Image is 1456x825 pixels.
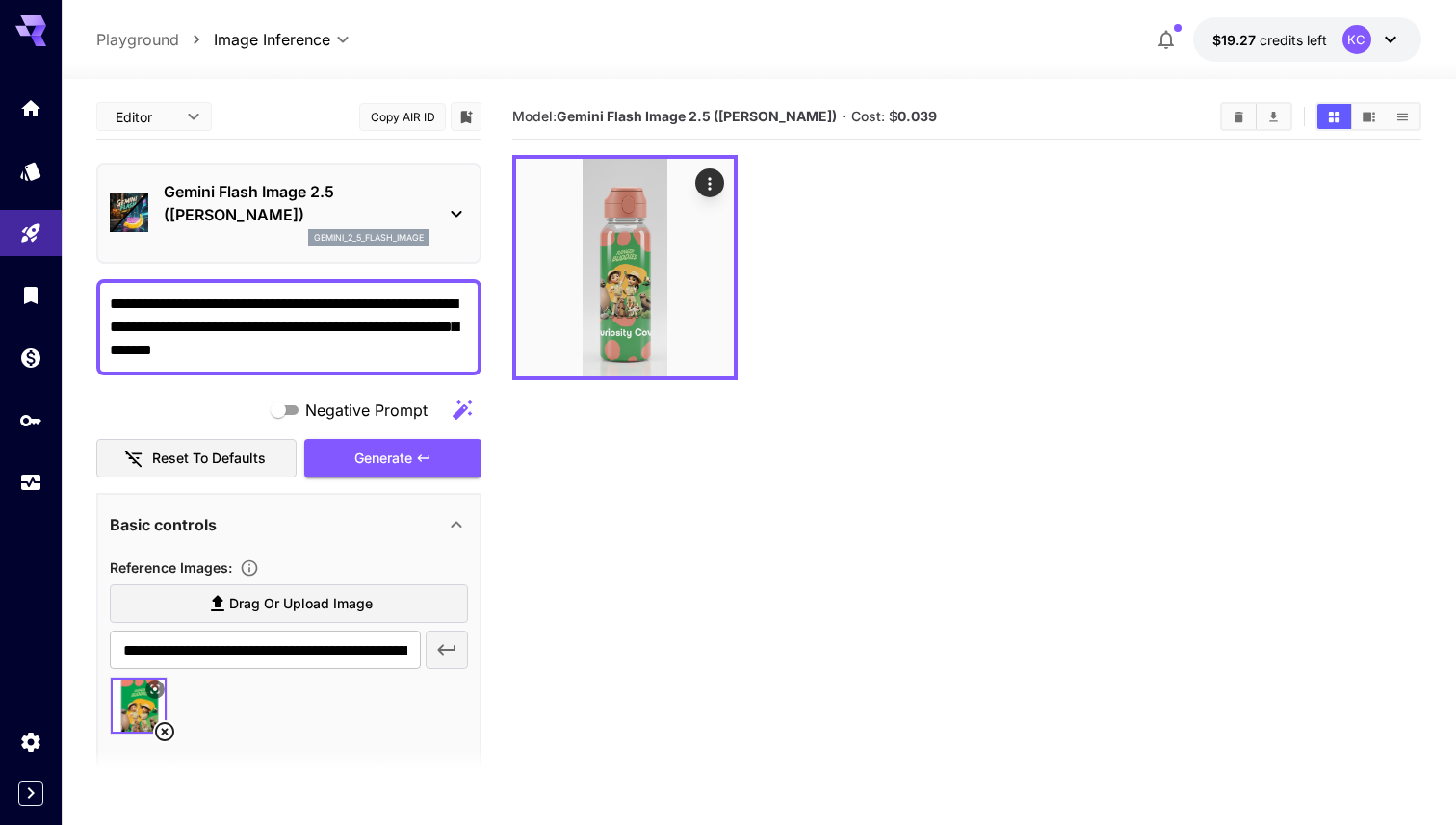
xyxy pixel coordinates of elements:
[1212,30,1327,50] div: $19.26949
[359,103,446,131] button: Copy AIR ID
[110,559,232,576] span: Reference Images :
[19,471,42,495] div: Usage
[19,730,42,754] div: Settings
[897,108,937,124] b: 0.039
[19,221,42,245] div: Playground
[1193,17,1421,62] button: $19.26949KC
[1220,102,1292,131] div: Clear AllDownload All
[96,28,214,51] nav: breadcrumb
[1317,104,1351,129] button: Show media in grid view
[1315,102,1421,131] div: Show media in grid viewShow media in video viewShow media in list view
[96,439,297,478] button: Reset to defaults
[557,108,837,124] b: Gemini Flash Image 2.5 ([PERSON_NAME])
[110,172,468,254] div: Gemini Flash Image 2.5 ([PERSON_NAME])gemini_2_5_flash_image
[96,28,179,51] a: Playground
[229,592,373,616] span: Drag or upload image
[232,558,267,578] button: Upload a reference image to guide the result. This is needed for Image-to-Image or Inpainting. Su...
[19,346,42,370] div: Wallet
[110,584,468,624] label: Drag or upload image
[116,107,175,127] span: Editor
[19,408,42,432] div: API Keys
[512,108,837,124] span: Model:
[695,168,724,197] div: Actions
[1352,104,1386,129] button: Show media in video view
[19,96,42,120] div: Home
[1212,32,1260,48] span: $19.27
[1342,25,1371,54] div: KC
[304,439,481,478] button: Generate
[842,105,846,128] p: ·
[19,283,42,307] div: Library
[19,159,42,183] div: Models
[851,108,937,124] span: Cost: $
[214,28,330,51] span: Image Inference
[1386,104,1419,129] button: Show media in list view
[1257,104,1290,129] button: Download All
[354,447,412,471] span: Generate
[1222,104,1256,129] button: Clear All
[516,159,734,376] img: 2Q==
[110,502,468,548] div: Basic controls
[18,781,43,806] button: Expand sidebar
[314,231,424,245] p: gemini_2_5_flash_image
[164,180,429,226] p: Gemini Flash Image 2.5 ([PERSON_NAME])
[110,513,217,536] p: Basic controls
[305,399,428,422] span: Negative Prompt
[457,105,475,128] button: Add to library
[1260,32,1327,48] span: credits left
